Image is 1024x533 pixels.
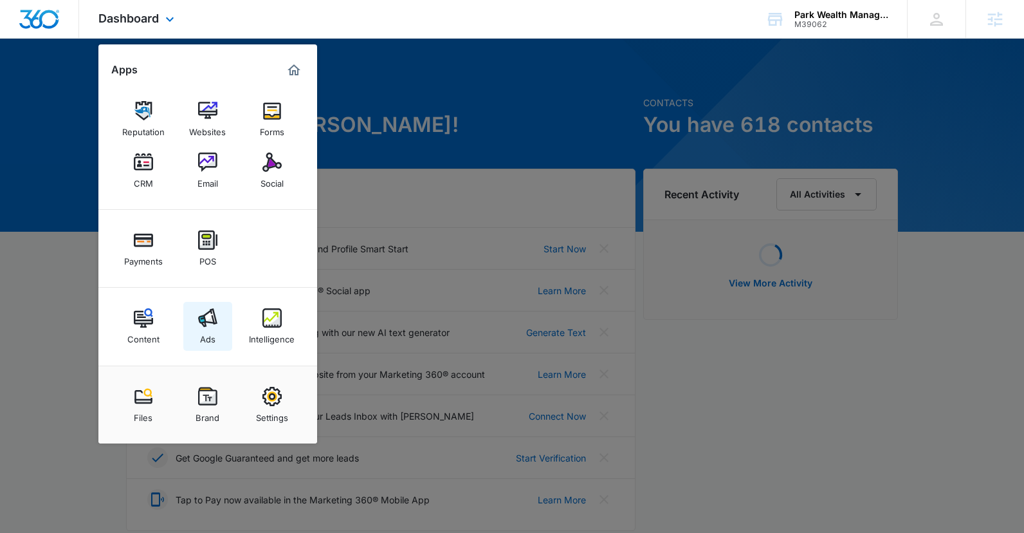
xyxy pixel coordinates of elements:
[124,250,163,266] div: Payments
[199,250,216,266] div: POS
[134,406,152,423] div: Files
[98,12,159,25] span: Dashboard
[122,120,165,137] div: Reputation
[183,302,232,351] a: Ads
[119,302,168,351] a: Content
[248,146,297,195] a: Social
[197,172,218,189] div: Email
[119,146,168,195] a: CRM
[183,380,232,429] a: Brand
[248,95,297,144] a: Forms
[256,406,288,423] div: Settings
[189,120,226,137] div: Websites
[260,120,284,137] div: Forms
[794,20,888,29] div: account id
[111,64,138,76] h2: Apps
[261,172,284,189] div: Social
[200,328,215,344] div: Ads
[248,302,297,351] a: Intelligence
[249,328,295,344] div: Intelligence
[183,224,232,273] a: POS
[127,328,160,344] div: Content
[196,406,219,423] div: Brand
[134,172,153,189] div: CRM
[119,95,168,144] a: Reputation
[248,380,297,429] a: Settings
[183,95,232,144] a: Websites
[284,60,304,80] a: Marketing 360® Dashboard
[183,146,232,195] a: Email
[119,380,168,429] a: Files
[119,224,168,273] a: Payments
[794,10,888,20] div: account name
